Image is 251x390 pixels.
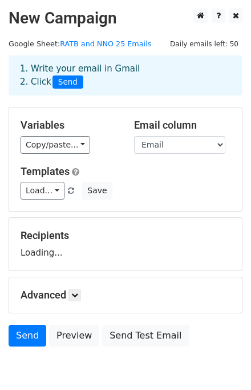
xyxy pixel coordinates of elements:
a: Send [9,325,46,347]
a: Load... [21,182,64,200]
a: RATB and NNO 25 Emails [60,39,151,48]
span: Send [52,75,83,89]
a: Preview [49,325,99,347]
h5: Email column [134,119,230,132]
span: Daily emails left: 50 [166,38,242,50]
h5: Variables [21,119,117,132]
a: Templates [21,165,70,177]
a: Copy/paste... [21,136,90,154]
div: 1. Write your email in Gmail 2. Click [11,62,240,89]
a: Daily emails left: 50 [166,39,242,48]
h5: Advanced [21,289,230,301]
a: Send Test Email [102,325,189,347]
h5: Recipients [21,229,230,242]
h2: New Campaign [9,9,242,28]
button: Save [82,182,112,200]
div: Loading... [21,229,230,259]
small: Google Sheet: [9,39,151,48]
